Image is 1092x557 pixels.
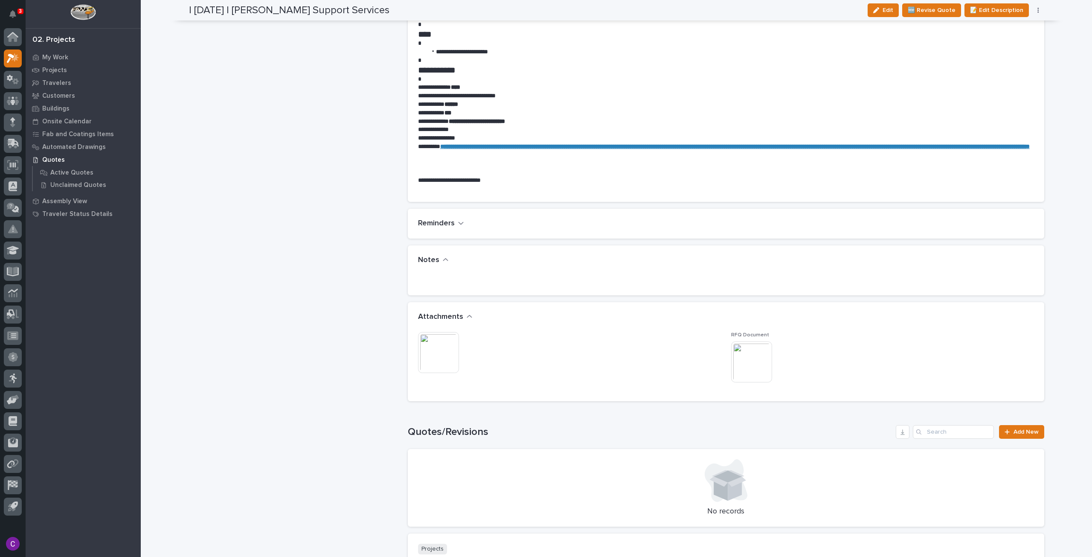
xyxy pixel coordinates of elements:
[1014,429,1039,435] span: Add New
[970,5,1023,15] span: 📝 Edit Description
[26,51,141,64] a: My Work
[26,76,141,89] a: Travelers
[964,3,1029,17] button: 📝 Edit Description
[42,198,87,205] p: Assembly View
[32,35,75,45] div: 02. Projects
[4,535,22,553] button: users-avatar
[418,256,439,265] h2: Notes
[50,181,106,189] p: Unclaimed Quotes
[33,166,141,178] a: Active Quotes
[26,115,141,128] a: Onsite Calendar
[42,118,92,125] p: Onsite Calendar
[418,507,1034,516] p: No records
[19,8,22,14] p: 3
[26,89,141,102] a: Customers
[418,312,473,322] button: Attachments
[50,169,93,177] p: Active Quotes
[42,131,114,138] p: Fab and Coatings Items
[26,128,141,140] a: Fab and Coatings Items
[70,4,96,20] img: Workspace Logo
[11,10,22,24] div: Notifications3
[883,6,893,14] span: Edit
[26,207,141,220] a: Traveler Status Details
[408,426,893,438] h1: Quotes/Revisions
[731,332,769,338] span: RFQ Document
[868,3,899,17] button: Edit
[42,210,113,218] p: Traveler Status Details
[418,219,455,228] h2: Reminders
[902,3,961,17] button: 🆕 Revise Quote
[42,54,68,61] p: My Work
[33,179,141,191] a: Unclaimed Quotes
[26,102,141,115] a: Buildings
[189,4,389,17] h2: | [DATE] | [PERSON_NAME] Support Services
[26,140,141,153] a: Automated Drawings
[418,544,447,554] p: Projects
[42,92,75,100] p: Customers
[42,67,67,74] p: Projects
[999,425,1044,439] a: Add New
[418,219,464,228] button: Reminders
[42,143,106,151] p: Automated Drawings
[418,256,449,265] button: Notes
[913,425,994,439] input: Search
[26,64,141,76] a: Projects
[26,153,141,166] a: Quotes
[42,156,65,164] p: Quotes
[4,5,22,23] button: Notifications
[42,105,70,113] p: Buildings
[26,195,141,207] a: Assembly View
[908,5,955,15] span: 🆕 Revise Quote
[418,312,463,322] h2: Attachments
[42,79,71,87] p: Travelers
